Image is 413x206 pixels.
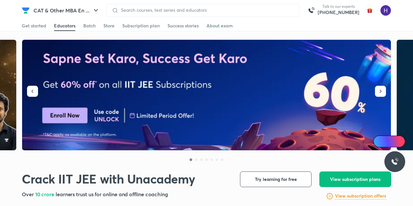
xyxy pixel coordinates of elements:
span: 10 crore [35,191,56,198]
a: Ai Doubts [373,136,405,147]
span: Over [22,191,35,198]
a: Store [103,21,114,31]
div: About exam [206,22,233,29]
img: ttu [391,158,399,166]
h6: View subscription offers [335,193,386,199]
a: Educators [54,21,75,31]
a: Batch [83,21,96,31]
a: View subscription offers [335,192,386,200]
div: Subscription plan [122,22,160,29]
div: Success stories [167,22,199,29]
a: Subscription plan [122,21,160,31]
h1: Crack IIT JEE with Unacademy [22,171,195,186]
span: Try learning for free [255,176,297,183]
img: Company Logo [22,7,30,14]
div: Get started [22,22,46,29]
a: [PHONE_NUMBER] [318,9,359,16]
span: learners trust us for online and offline coaching [56,191,168,198]
div: Store [103,22,114,29]
img: Icon [377,139,382,144]
div: Batch [83,22,96,29]
div: Educators [54,22,75,29]
span: View subscription plans [330,176,380,183]
span: Ai Doubts [384,139,401,144]
button: CAT & Other MBA En ... [30,4,104,17]
img: call-us [305,4,318,17]
button: Try learning for free [240,171,312,187]
img: Hitesh Maheshwari [380,5,391,16]
p: Talk to our experts [318,4,359,9]
a: About exam [206,21,233,31]
img: avatar [365,5,375,16]
a: Get started [22,21,46,31]
a: Success stories [167,21,199,31]
button: View subscription plans [319,171,391,187]
input: Search courses, test series and educators [118,7,294,13]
